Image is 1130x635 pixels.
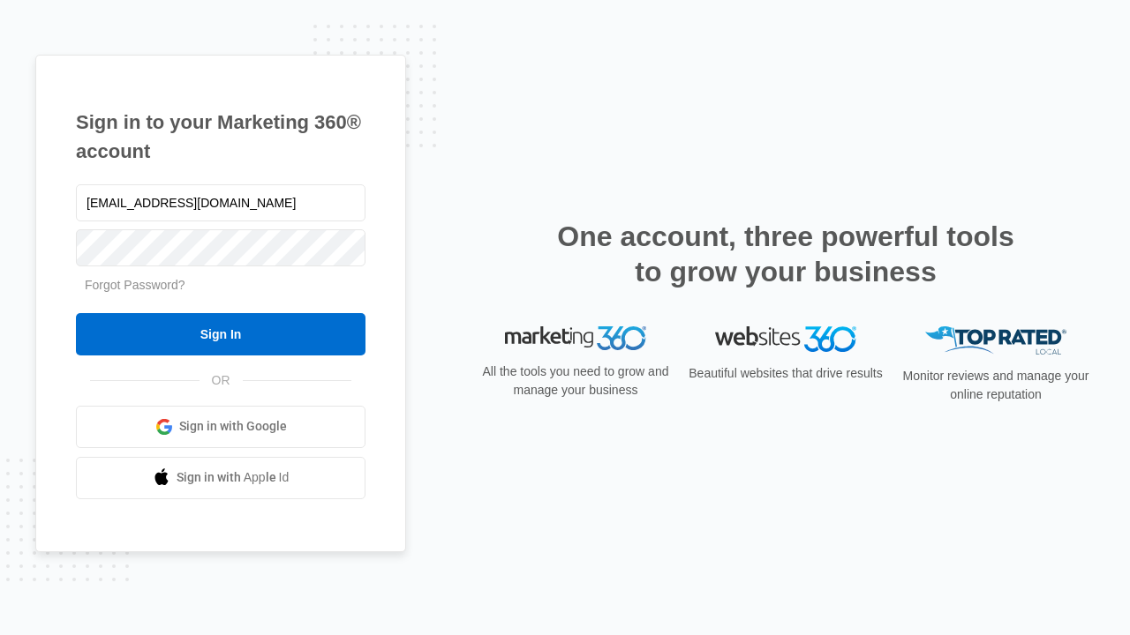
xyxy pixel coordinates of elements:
[85,278,185,292] a: Forgot Password?
[179,417,287,436] span: Sign in with Google
[177,468,290,487] span: Sign in with Apple Id
[897,367,1095,404] p: Monitor reviews and manage your online reputation
[715,326,856,352] img: Websites 360
[76,406,365,448] a: Sign in with Google
[200,371,243,390] span: OR
[76,108,365,166] h1: Sign in to your Marketing 360® account
[76,313,365,355] input: Sign In
[925,326,1066,355] img: Top Rated Local
[76,457,365,499] a: Sign in with Apple Id
[505,326,646,351] img: Marketing 360
[76,184,365,221] input: Email
[552,219,1020,289] h2: One account, three powerful tools to grow your business
[687,364,885,383] p: Beautiful websites that drive results
[477,362,674,400] p: All the tools you need to grow and manage your business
